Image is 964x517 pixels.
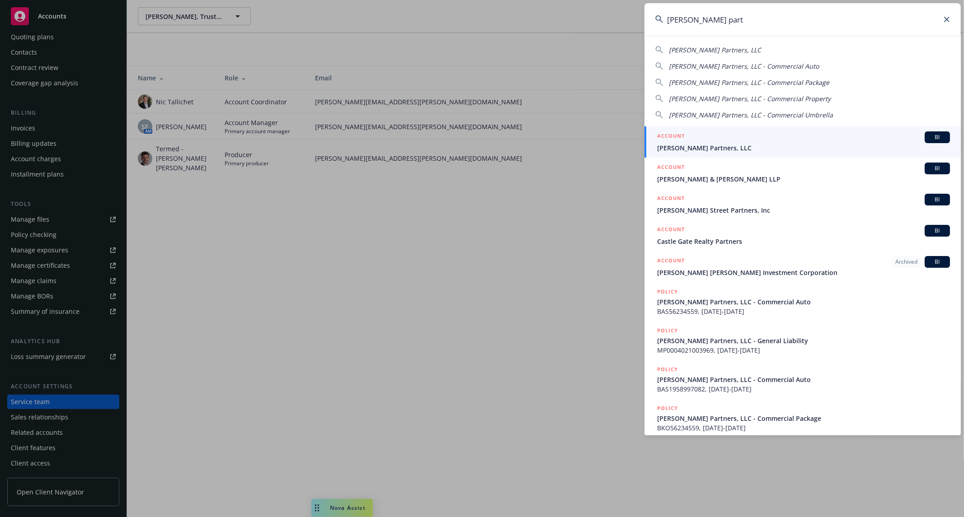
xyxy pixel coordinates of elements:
[644,321,961,360] a: POLICY[PERSON_NAME] Partners, LLC - General LiabilityMP0004021003969, [DATE]-[DATE]
[669,46,761,54] span: [PERSON_NAME] Partners, LLC
[644,158,961,189] a: ACCOUNTBI[PERSON_NAME] & [PERSON_NAME] LLP
[657,375,950,384] span: [PERSON_NAME] Partners, LLC - Commercial Auto
[895,258,917,266] span: Archived
[644,126,961,158] a: ACCOUNTBI[PERSON_NAME] Partners, LLC
[657,131,685,142] h5: ACCOUNT
[657,384,950,394] span: BAS1958997082, [DATE]-[DATE]
[657,336,950,345] span: [PERSON_NAME] Partners, LLC - General Liability
[657,404,678,413] h5: POLICY
[669,111,833,119] span: [PERSON_NAME] Partners, LLC - Commercial Umbrella
[657,237,950,246] span: Castle Gate Realty Partners
[657,365,678,374] h5: POLICY
[928,133,946,141] span: BI
[657,194,685,205] h5: ACCOUNT
[669,78,829,87] span: [PERSON_NAME] Partners, LLC - Commercial Package
[657,345,950,355] span: MP0004021003969, [DATE]-[DATE]
[928,164,946,172] span: BI
[928,196,946,204] span: BI
[657,307,950,316] span: BAS56234559, [DATE]-[DATE]
[657,256,685,267] h5: ACCOUNT
[644,251,961,282] a: ACCOUNTArchivedBI[PERSON_NAME] [PERSON_NAME] Investment Corporation
[644,3,961,36] input: Search...
[928,258,946,266] span: BI
[644,399,961,438] a: POLICY[PERSON_NAME] Partners, LLC - Commercial PackageBKO56234559, [DATE]-[DATE]
[657,205,950,215] span: [PERSON_NAME] Street Partners, Inc
[928,227,946,235] span: BI
[644,282,961,321] a: POLICY[PERSON_NAME] Partners, LLC - Commercial AutoBAS56234559, [DATE]-[DATE]
[657,225,685,236] h5: ACCOUNT
[669,62,819,70] span: [PERSON_NAME] Partners, LLC - Commercial Auto
[657,297,950,307] span: [PERSON_NAME] Partners, LLC - Commercial Auto
[657,174,950,184] span: [PERSON_NAME] & [PERSON_NAME] LLP
[644,189,961,220] a: ACCOUNTBI[PERSON_NAME] Street Partners, Inc
[657,163,685,173] h5: ACCOUNT
[669,94,831,103] span: [PERSON_NAME] Partners, LLC - Commercial Property
[657,268,950,277] span: [PERSON_NAME] [PERSON_NAME] Investment Corporation
[657,423,950,433] span: BKO56234559, [DATE]-[DATE]
[657,287,678,296] h5: POLICY
[657,414,950,423] span: [PERSON_NAME] Partners, LLC - Commercial Package
[644,360,961,399] a: POLICY[PERSON_NAME] Partners, LLC - Commercial AutoBAS1958997082, [DATE]-[DATE]
[657,143,950,153] span: [PERSON_NAME] Partners, LLC
[644,220,961,251] a: ACCOUNTBICastle Gate Realty Partners
[657,326,678,335] h5: POLICY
